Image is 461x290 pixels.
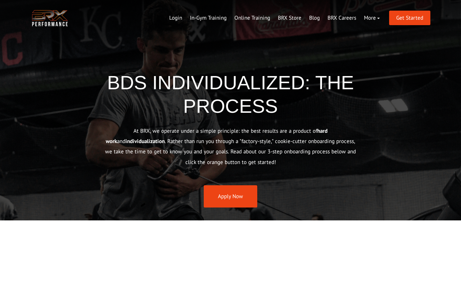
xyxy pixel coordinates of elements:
div: Navigation Menu [165,10,384,26]
a: Online Training [230,10,274,26]
a: BRX Store [274,10,305,26]
strong: individualization [125,138,165,145]
a: Get Started [389,11,430,25]
a: In-Gym Training [186,10,230,26]
a: BRX Careers [324,10,360,26]
img: BRX Transparent Logo-2 [31,8,69,28]
span: BDS INDIVIDUALIZED: THE PROCESS [107,72,354,117]
a: Apply Now [204,185,257,208]
iframe: Chat Widget [429,259,461,290]
a: More [360,10,384,26]
a: Blog [305,10,324,26]
a: Login [165,10,186,26]
p: At BRX, we operate under a simple principle: the best results are a product of and . Rather than ... [105,126,356,178]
